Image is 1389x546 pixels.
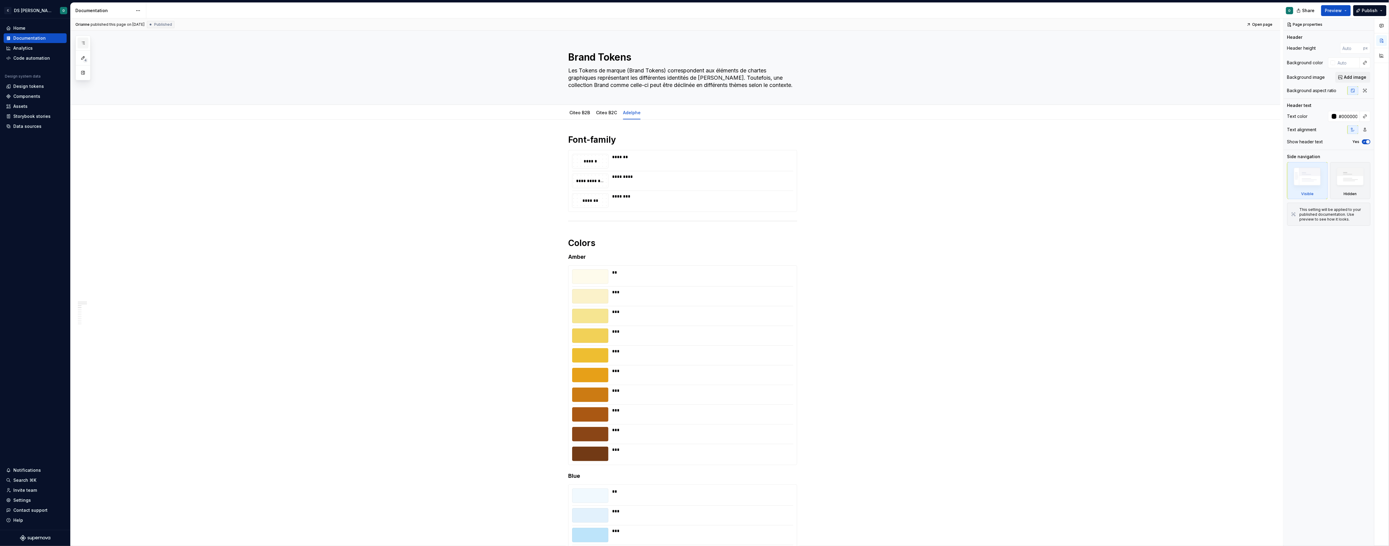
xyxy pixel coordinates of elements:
[1287,34,1303,40] div: Header
[568,238,797,248] h1: Colors
[13,517,23,523] div: Help
[13,123,41,129] div: Data sources
[568,253,797,261] h4: Amber
[13,25,25,31] div: Home
[4,112,67,121] a: Storybook stories
[13,103,28,109] div: Assets
[1287,154,1321,160] div: Side navigation
[4,505,67,515] button: Contact support
[1294,5,1319,16] button: Share
[1252,22,1273,27] span: Open page
[1287,88,1337,94] div: Background aspect ratio
[1344,191,1357,196] div: Hidden
[1353,5,1387,16] button: Publish
[13,477,36,483] div: Search ⌘K
[1287,60,1323,66] div: Background color
[14,8,53,14] div: DS [PERSON_NAME]
[1340,43,1364,54] input: Auto
[1301,191,1314,196] div: Visible
[4,122,67,131] a: Data sources
[13,55,50,61] div: Code automation
[13,45,33,51] div: Analytics
[1344,74,1367,80] span: Add image
[1325,8,1342,14] span: Preview
[623,110,641,115] a: Adelphe
[83,58,88,63] span: 4
[1287,127,1317,133] div: Text alignment
[13,487,37,493] div: Invite team
[13,113,51,119] div: Storybook stories
[13,83,44,89] div: Design tokens
[4,102,67,111] a: Assets
[4,23,67,33] a: Home
[13,497,31,503] div: Settings
[75,8,133,14] div: Documentation
[567,106,592,119] div: Citeo B2B
[4,495,67,505] a: Settings
[13,507,48,513] div: Contact support
[62,8,65,13] div: O
[4,7,12,14] div: C
[1364,46,1368,51] p: px
[1288,8,1291,13] div: O
[594,106,619,119] div: Citeo B2C
[568,134,797,145] h1: Font-family
[4,43,67,53] a: Analytics
[75,22,90,27] span: Orianne
[1287,113,1308,119] div: Text color
[13,93,40,99] div: Components
[1335,72,1371,83] button: Add image
[1335,57,1360,68] input: Auto
[20,535,50,541] svg: Supernova Logo
[4,53,67,63] a: Code automation
[91,22,144,27] div: published this page on [DATE]
[569,110,590,115] a: Citeo B2B
[596,110,617,115] a: Citeo B2C
[1245,20,1275,29] a: Open page
[1302,8,1315,14] span: Share
[1330,162,1371,199] div: Hidden
[4,515,67,525] button: Help
[154,22,172,27] span: Published
[13,35,46,41] div: Documentation
[4,475,67,485] button: Search ⌘K
[568,472,797,480] h4: Blue
[1287,45,1316,51] div: Header height
[1300,207,1367,222] div: This setting will be applied to your published documentation. Use preview to see how it looks.
[4,485,67,495] a: Invite team
[1362,8,1378,14] span: Publish
[1321,5,1351,16] button: Preview
[567,66,796,90] textarea: Les Tokens de marque (Brand Tokens) correspondent aux éléments de chartes graphiques représentant...
[1287,102,1312,108] div: Header text
[5,74,41,79] div: Design system data
[1,4,69,17] button: CDS [PERSON_NAME]O
[1287,74,1325,80] div: Background image
[4,465,67,475] button: Notifications
[1287,162,1328,199] div: Visible
[13,467,41,473] div: Notifications
[1353,139,1360,144] label: Yes
[1287,139,1323,145] div: Show header text
[4,33,67,43] a: Documentation
[621,106,643,119] div: Adelphe
[1337,111,1360,122] input: Auto
[567,50,796,65] textarea: Brand Tokens
[4,82,67,91] a: Design tokens
[4,92,67,101] a: Components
